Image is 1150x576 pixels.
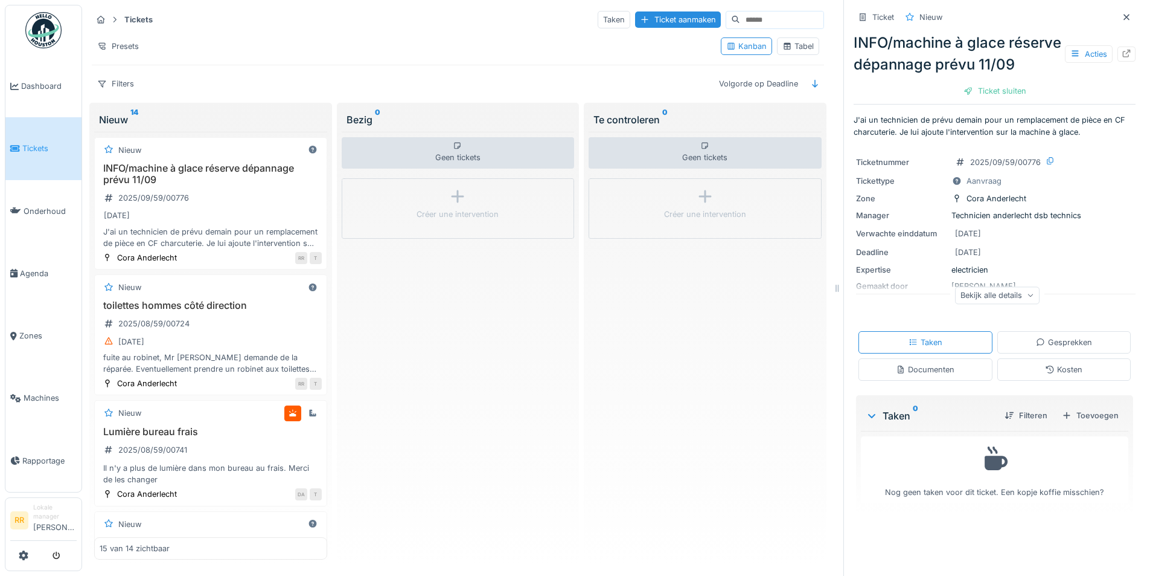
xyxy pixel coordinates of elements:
[375,112,380,127] sup: 0
[896,364,954,375] div: Documenten
[635,11,721,28] div: Ticket aanmaken
[5,117,81,180] a: Tickets
[856,175,947,187] div: Tickettype
[856,193,947,204] div: Zone
[856,264,1133,276] div: electricien
[869,442,1120,498] div: Nog geen taken voor dit ticket. Een kopje koffie misschien?
[92,75,139,92] div: Filters
[726,40,767,52] div: Kanban
[1000,407,1052,424] div: Filteren
[117,488,177,500] div: Cora Anderlecht
[970,157,1041,168] div: 2025/09/59/00776
[872,11,894,23] div: Ticket
[5,430,81,492] a: Rapportage
[24,392,77,404] span: Machines
[955,286,1040,304] div: Bekijk alle details
[856,228,947,239] div: Verwachte einddatum
[118,407,141,419] div: Nieuw
[856,210,947,221] div: Manager
[100,163,322,186] h3: INFO/machine à glace réserve dépannage prévu 11/09
[24,205,77,217] span: Onderhoud
[100,543,170,554] div: 15 van 14 zichtbaar
[99,112,322,127] div: Nieuw
[664,209,746,220] div: Créer une intervention
[100,352,322,375] div: fuite au robinet, Mr [PERSON_NAME] demande de la réparée. Eventuellement prendre un robinet aux t...
[1057,407,1123,424] div: Toevoegen
[100,300,322,311] h3: toilettes hommes côté direction
[100,537,322,548] h3: B3
[310,378,322,390] div: T
[120,14,158,25] strong: Tickets
[866,409,995,423] div: Taken
[118,282,141,293] div: Nieuw
[856,157,947,168] div: Ticketnummer
[118,519,141,530] div: Nieuw
[10,511,28,529] li: RR
[5,180,81,242] a: Onderhoud
[909,337,942,348] div: Taken
[100,462,322,485] div: Il n'y a plus de lumière dans mon bureau au frais. Merci de les changer
[5,367,81,429] a: Machines
[856,210,1133,221] div: Technicien anderlecht dsb technics
[1036,337,1092,348] div: Gesprekken
[104,210,130,221] div: [DATE]
[22,143,77,154] span: Tickets
[118,444,187,456] div: 2025/08/59/00741
[714,75,803,92] div: Volgorde op Deadline
[955,228,981,239] div: [DATE]
[966,193,1026,204] div: Cora Anderlecht
[92,37,144,55] div: Presets
[10,503,77,541] a: RR Lokale manager[PERSON_NAME]
[117,378,177,389] div: Cora Anderlecht
[295,378,307,390] div: RR
[342,137,575,169] div: Geen tickets
[1065,45,1113,63] div: Acties
[782,40,814,52] div: Tabel
[33,503,77,522] div: Lokale manager
[19,330,77,341] span: Zones
[117,252,177,264] div: Cora Anderlecht
[25,12,62,48] img: Badge_color-CXgf-gQk.svg
[295,488,307,500] div: DA
[919,11,942,23] div: Nieuw
[118,318,190,329] div: 2025/08/59/00724
[854,32,1136,76] div: INFO/machine à glace réserve dépannage prévu 11/09
[20,268,77,279] span: Agenda
[33,503,77,538] li: [PERSON_NAME]
[854,114,1136,137] p: J'ai un technicien de prévu demain pour un remplacement de pièce en CF charcuterie. Je lui ajoute...
[662,112,668,127] sup: 0
[5,242,81,305] a: Agenda
[598,11,630,28] div: Taken
[955,247,981,258] div: [DATE]
[130,112,138,127] sup: 14
[118,192,189,204] div: 2025/09/59/00776
[21,80,77,92] span: Dashboard
[118,336,144,348] div: [DATE]
[959,83,1031,99] div: Ticket sluiten
[118,144,141,156] div: Nieuw
[593,112,817,127] div: Te controleren
[310,252,322,264] div: T
[100,426,322,438] h3: Lumière bureau frais
[1045,364,1082,375] div: Kosten
[589,137,822,169] div: Geen tickets
[310,488,322,500] div: T
[856,264,947,276] div: Expertise
[22,455,77,467] span: Rapportage
[966,175,1001,187] div: Aanvraag
[5,55,81,117] a: Dashboard
[100,226,322,249] div: J'ai un technicien de prévu demain pour un remplacement de pièce en CF charcuterie. Je lui ajoute...
[417,209,499,220] div: Créer une intervention
[5,305,81,367] a: Zones
[347,112,570,127] div: Bezig
[913,409,918,423] sup: 0
[856,247,947,258] div: Deadline
[295,252,307,264] div: RR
